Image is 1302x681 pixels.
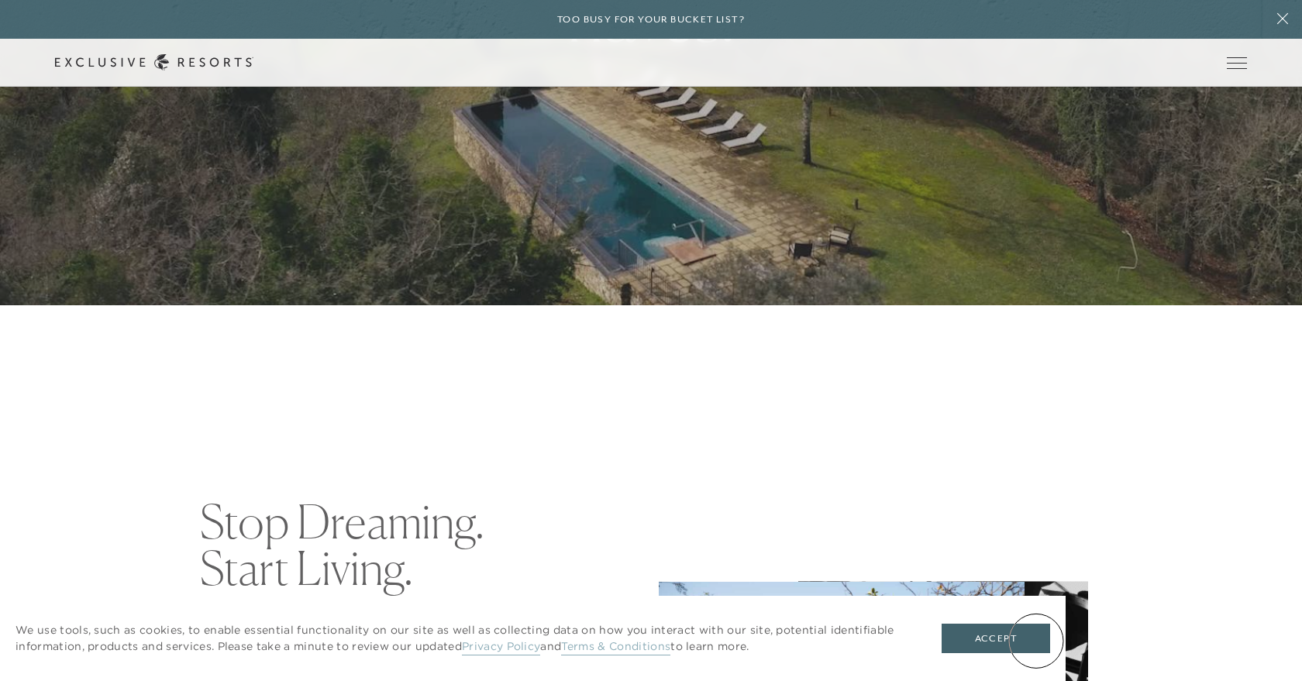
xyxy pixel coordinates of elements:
[561,639,670,655] a: Terms & Conditions
[942,624,1050,653] button: Accept
[557,12,745,27] h6: Too busy for your bucket list?
[462,639,540,655] a: Privacy Policy
[200,498,567,591] h2: Stop Dreaming. Start Living.
[15,622,911,655] p: We use tools, such as cookies, to enable essential functionality on our site as well as collectin...
[1227,57,1247,68] button: Open navigation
